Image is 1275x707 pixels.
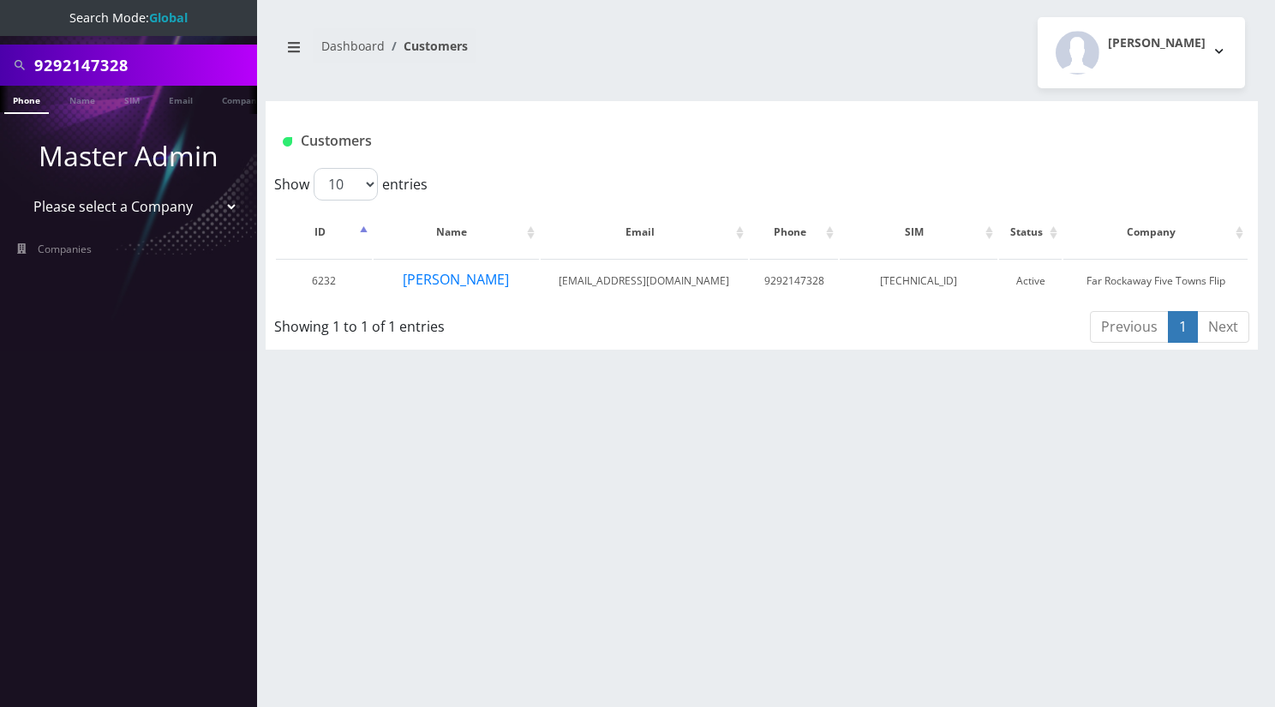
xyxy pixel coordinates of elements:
[1063,259,1248,303] td: Far Rockaway Five Towns Flip
[1168,311,1198,343] a: 1
[321,38,385,54] a: Dashboard
[274,309,667,337] div: Showing 1 to 1 of 1 entries
[1197,311,1249,343] a: Next
[750,207,839,257] th: Phone: activate to sort column ascending
[402,268,510,291] button: [PERSON_NAME]
[69,9,188,26] span: Search Mode:
[1108,36,1206,51] h2: [PERSON_NAME]
[149,9,188,26] strong: Global
[283,133,1077,149] h1: Customers
[116,86,148,112] a: SIM
[276,207,372,257] th: ID: activate to sort column descending
[840,259,997,303] td: [TECHNICAL_ID]
[38,242,92,256] span: Companies
[278,28,749,77] nav: breadcrumb
[276,259,372,303] td: 6232
[61,86,104,112] a: Name
[160,86,201,112] a: Email
[999,207,1062,257] th: Status: activate to sort column ascending
[1063,207,1248,257] th: Company: activate to sort column ascending
[541,259,748,303] td: [EMAIL_ADDRESS][DOMAIN_NAME]
[314,168,378,201] select: Showentries
[999,259,1062,303] td: Active
[750,259,839,303] td: 9292147328
[385,37,468,55] li: Customers
[1038,17,1245,88] button: [PERSON_NAME]
[374,207,539,257] th: Name: activate to sort column ascending
[213,86,271,112] a: Company
[274,168,428,201] label: Show entries
[840,207,997,257] th: SIM: activate to sort column ascending
[1090,311,1169,343] a: Previous
[4,86,49,114] a: Phone
[541,207,748,257] th: Email: activate to sort column ascending
[34,49,253,81] input: Search All Companies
